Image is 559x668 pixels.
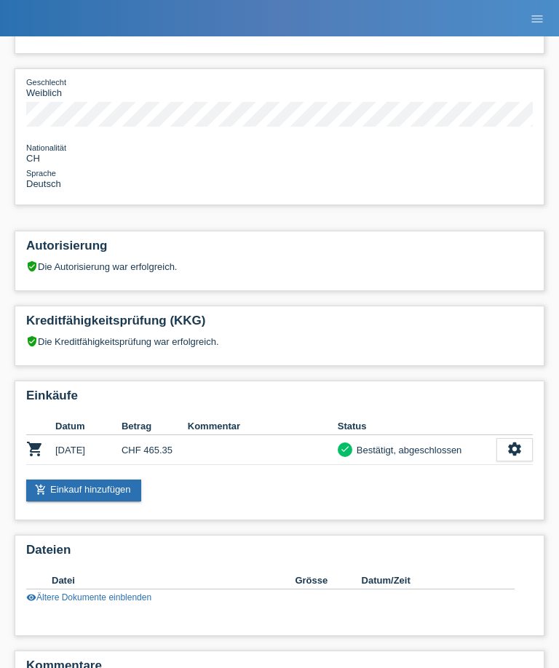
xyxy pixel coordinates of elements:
[352,442,462,458] div: Bestätigt, abgeschlossen
[26,543,533,565] h2: Dateien
[26,178,61,189] span: Deutsch
[530,12,544,26] i: menu
[340,444,350,454] i: check
[26,78,66,87] span: Geschlecht
[122,418,188,435] th: Betrag
[26,239,533,261] h2: Autorisierung
[523,14,552,23] a: menu
[26,592,151,603] a: visibilityÄltere Dokumente einblenden
[55,418,122,435] th: Datum
[35,484,47,496] i: add_shopping_cart
[188,418,338,435] th: Kommentar
[26,389,533,410] h2: Einkäufe
[122,435,188,465] td: CHF 465.35
[295,572,361,589] th: Grösse
[362,572,494,589] th: Datum/Zeit
[26,335,38,347] i: verified_user
[26,261,38,272] i: verified_user
[26,592,36,603] i: visibility
[26,76,533,98] div: Weiblich
[26,261,533,272] div: Die Autorisierung war erfolgreich.
[26,153,40,164] span: Schweiz
[26,143,66,152] span: Nationalität
[26,440,44,458] i: POSP00021557
[55,435,122,465] td: [DATE]
[26,480,141,501] a: add_shopping_cartEinkauf hinzufügen
[26,314,533,335] h2: Kreditfähigkeitsprüfung (KKG)
[338,418,496,435] th: Status
[52,572,295,589] th: Datei
[26,335,533,358] div: Die Kreditfähigkeitsprüfung war erfolgreich.
[507,441,523,457] i: settings
[26,169,56,178] span: Sprache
